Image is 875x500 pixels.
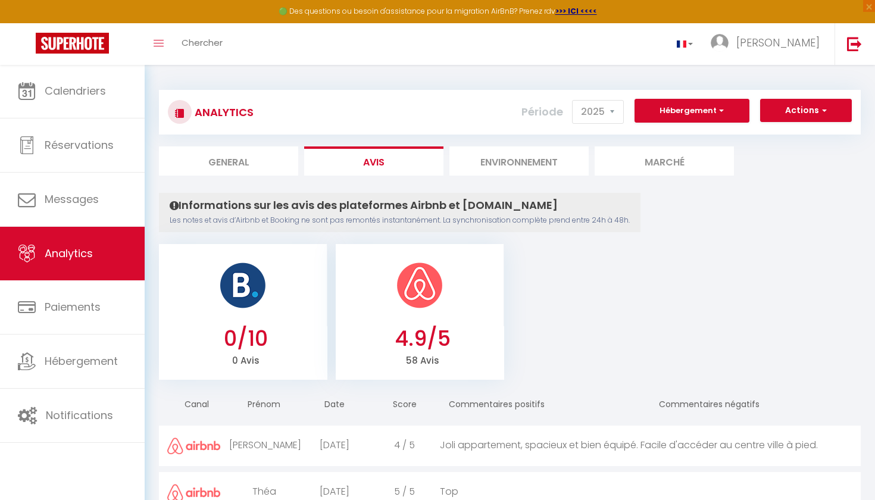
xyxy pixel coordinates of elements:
[229,426,299,464] div: [PERSON_NAME]
[45,299,101,314] span: Paiements
[650,389,861,423] th: Commentaires négatifs
[299,389,370,423] th: Date
[229,389,299,423] th: Prénom
[736,35,820,50] span: [PERSON_NAME]
[521,99,563,125] label: Période
[711,34,729,52] img: ...
[182,36,223,49] span: Chercher
[167,351,324,368] p: 0 Avis
[45,192,99,207] span: Messages
[45,137,114,152] span: Réservations
[192,99,254,126] h3: Analytics
[760,99,852,123] button: Actions
[847,36,862,51] img: logout
[167,437,221,455] img: airbnb2.png
[170,199,630,212] h4: Informations sur les avis des plateformes Airbnb et [DOMAIN_NAME]
[449,146,589,176] li: Environnement
[344,351,501,368] p: 58 Avis
[159,146,298,176] li: General
[46,408,113,423] span: Notifications
[370,426,440,464] div: 4 / 5
[173,23,232,65] a: Chercher
[440,389,651,423] th: Commentaires positifs
[36,33,109,54] img: Super Booking
[635,99,749,123] button: Hébergement
[344,326,501,351] h3: 4.9/5
[45,246,93,261] span: Analytics
[702,23,835,65] a: ... [PERSON_NAME]
[304,146,443,176] li: Avis
[167,326,324,351] h3: 0/10
[595,146,734,176] li: Marché
[179,398,209,410] span: Canal
[170,215,630,226] p: Les notes et avis d’Airbnb et Booking ne sont pas remontés instantanément. La synchronisation com...
[45,354,118,368] span: Hébergement
[440,426,861,464] div: Joli appartement, spacieux et bien équipé. Facile d'accéder au centre ville à pied.
[299,426,370,464] div: [DATE]
[555,6,597,16] a: >>> ICI <<<<
[370,389,440,423] th: Score
[45,83,106,98] span: Calendriers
